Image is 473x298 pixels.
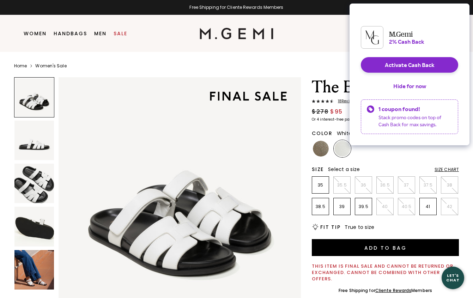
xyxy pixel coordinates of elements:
[200,28,273,39] img: M.Gemi
[14,164,54,203] img: The Emanuela
[345,224,374,231] span: True to size
[334,141,350,157] img: White
[355,182,372,188] p: 36
[334,99,357,103] span: 18 Review s
[339,288,432,293] div: Free Shipping for Members
[441,204,458,209] p: 42
[435,167,459,172] div: Size Chart
[420,182,436,188] p: 37.5
[14,121,54,160] img: The Emanuela
[320,224,340,230] h2: Fit Tip
[420,204,436,209] p: 41
[312,182,329,188] p: 35
[312,204,329,209] p: 38.5
[14,250,54,290] img: The Emanuela
[94,31,107,36] a: Men
[14,63,27,69] a: Home
[312,239,459,256] button: Add to Bag
[398,182,415,188] p: 37
[334,204,350,209] p: 39
[14,207,54,246] img: The Emanuela
[35,63,66,69] a: Women's Sale
[398,204,415,209] p: 40.5
[330,108,343,116] span: $95
[313,141,329,157] img: Champagne
[442,273,464,282] div: Let's Chat
[312,130,333,136] h2: Color
[114,31,127,36] a: Sale
[377,182,393,188] p: 36.5
[312,166,324,172] h2: Size
[337,130,352,137] span: White
[377,204,393,209] p: 40
[441,182,458,188] p: 38
[312,117,368,122] klarna-placement-style-body: Or 4 interest-free payments of
[54,31,87,36] a: Handbags
[200,81,297,111] img: final sale tag
[355,204,372,209] p: 39.5
[375,287,412,293] a: Cliente Rewards
[312,77,459,97] h1: The Emanuela
[334,182,350,188] p: 35.5
[312,99,459,105] a: 18Reviews
[328,166,360,173] span: Select a size
[24,31,47,36] a: Women
[312,263,459,282] div: This item is final sale and cannot be returned or exchanged. Cannot be combined with other offers.
[312,108,328,116] span: $278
